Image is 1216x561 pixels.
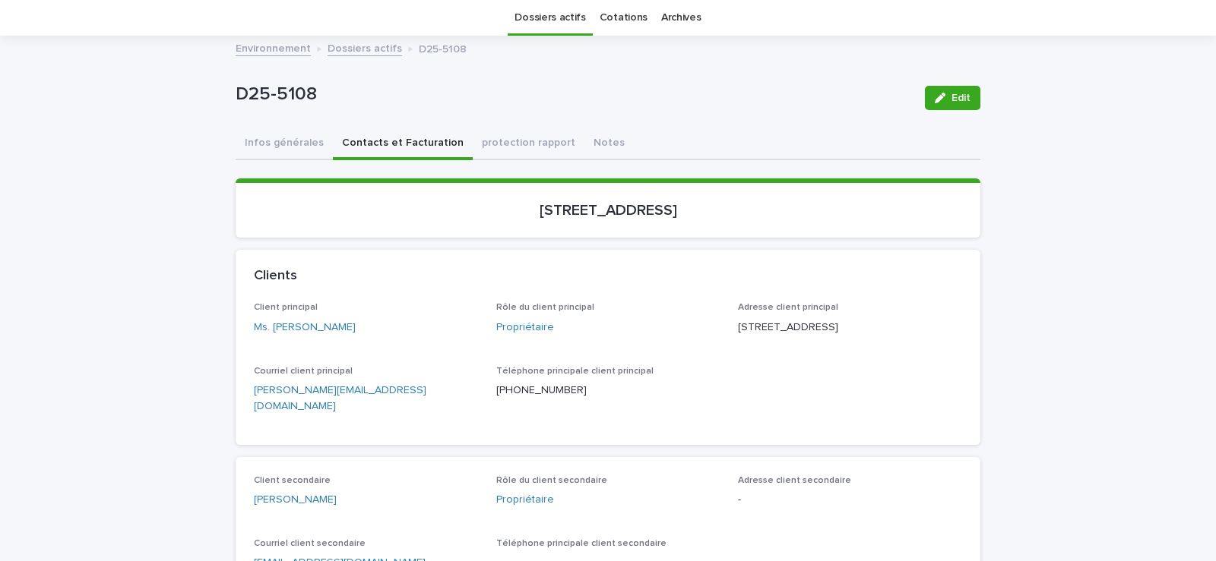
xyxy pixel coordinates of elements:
button: protection rapport [473,128,584,160]
span: Téléphone principale client principal [496,367,654,376]
p: [STREET_ADDRESS] [738,320,962,336]
a: Propriétaire [496,492,554,508]
a: Dossiers actifs [328,39,402,56]
span: Adresse client principal [738,303,838,312]
span: Courriel client principal [254,367,353,376]
span: Edit [952,93,971,103]
span: Client principal [254,303,318,312]
span: Téléphone principale client secondaire [496,539,667,548]
p: [PHONE_NUMBER] [496,383,720,399]
span: Adresse client secondaire [738,476,851,485]
span: Courriel client secondaire [254,539,366,548]
a: Propriétaire [496,320,554,336]
button: Notes [584,128,634,160]
button: Edit [925,86,980,110]
button: Contacts et Facturation [333,128,473,160]
a: Environnement [236,39,311,56]
p: - [738,492,962,508]
span: Rôle du client principal [496,303,594,312]
p: [STREET_ADDRESS] [254,201,962,219]
span: Client secondaire [254,476,331,485]
span: Rôle du client secondaire [496,476,607,485]
p: D25-5108 [236,84,913,106]
a: Ms. [PERSON_NAME] [254,320,356,336]
a: [PERSON_NAME] [254,492,337,508]
h2: Clients [254,268,297,285]
p: D25-5108 [419,39,467,56]
button: Infos générales [236,128,333,160]
a: [PERSON_NAME][EMAIL_ADDRESS][DOMAIN_NAME] [254,385,426,411]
